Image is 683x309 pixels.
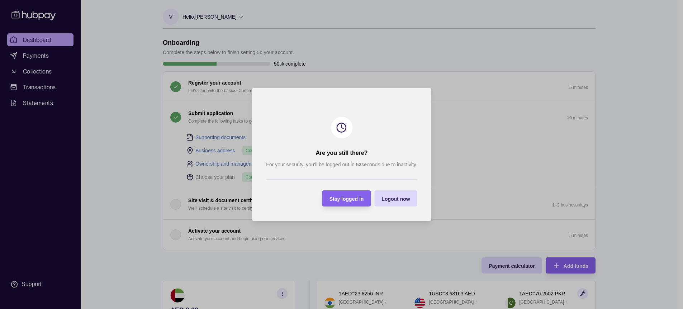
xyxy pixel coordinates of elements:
button: Logout now [374,190,417,206]
p: For your security, you’ll be logged out in seconds due to inactivity. [266,161,417,168]
button: Stay logged in [322,190,371,206]
span: Logout now [381,196,410,202]
h2: Are you still there? [316,149,367,157]
span: Stay logged in [329,196,364,202]
strong: 53 [356,162,361,167]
